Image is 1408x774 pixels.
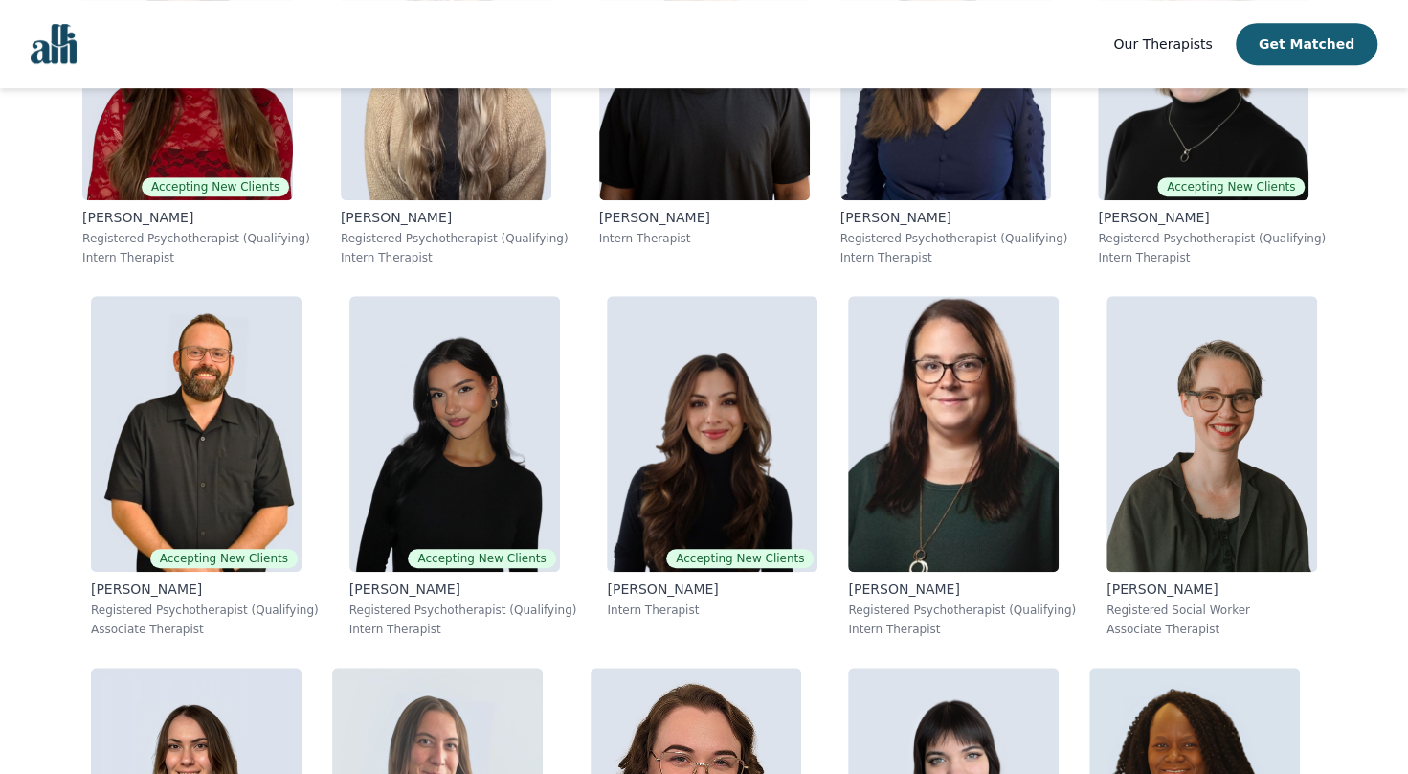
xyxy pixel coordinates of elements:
[150,549,298,568] span: Accepting New Clients
[1098,231,1326,246] p: Registered Psychotherapist (Qualifying)
[91,603,319,618] p: Registered Psychotherapist (Qualifying)
[592,281,833,652] a: Saba_SalemiAccepting New Clients[PERSON_NAME]Intern Therapist
[1106,603,1317,618] p: Registered Social Worker
[848,580,1076,599] p: [PERSON_NAME]
[840,250,1068,265] p: Intern Therapist
[1106,622,1317,637] p: Associate Therapist
[334,281,592,652] a: Alyssa_TweedieAccepting New Clients[PERSON_NAME]Registered Psychotherapist (Qualifying)Intern The...
[91,622,319,637] p: Associate Therapist
[1113,33,1212,56] a: Our Therapists
[848,296,1059,572] img: Andrea_Nordby
[341,231,569,246] p: Registered Psychotherapist (Qualifying)
[349,580,577,599] p: [PERSON_NAME]
[341,250,569,265] p: Intern Therapist
[833,281,1091,652] a: Andrea_Nordby[PERSON_NAME]Registered Psychotherapist (Qualifying)Intern Therapist
[607,603,817,618] p: Intern Therapist
[76,281,334,652] a: Josh_CadieuxAccepting New Clients[PERSON_NAME]Registered Psychotherapist (Qualifying)Associate Th...
[599,208,810,227] p: [PERSON_NAME]
[1157,177,1305,196] span: Accepting New Clients
[1106,580,1317,599] p: [PERSON_NAME]
[349,622,577,637] p: Intern Therapist
[848,622,1076,637] p: Intern Therapist
[599,231,810,246] p: Intern Therapist
[31,24,77,64] img: alli logo
[1113,36,1212,52] span: Our Therapists
[349,296,560,572] img: Alyssa_Tweedie
[82,250,310,265] p: Intern Therapist
[607,580,817,599] p: [PERSON_NAME]
[91,296,302,572] img: Josh_Cadieux
[840,208,1068,227] p: [PERSON_NAME]
[341,208,569,227] p: [PERSON_NAME]
[840,231,1068,246] p: Registered Psychotherapist (Qualifying)
[408,549,555,568] span: Accepting New Clients
[82,208,310,227] p: [PERSON_NAME]
[607,296,817,572] img: Saba_Salemi
[1091,281,1332,652] a: Claire_Cummings[PERSON_NAME]Registered Social WorkerAssociate Therapist
[349,603,577,618] p: Registered Psychotherapist (Qualifying)
[142,177,289,196] span: Accepting New Clients
[1236,23,1377,65] button: Get Matched
[1098,208,1326,227] p: [PERSON_NAME]
[848,603,1076,618] p: Registered Psychotherapist (Qualifying)
[91,580,319,599] p: [PERSON_NAME]
[82,231,310,246] p: Registered Psychotherapist (Qualifying)
[666,549,814,568] span: Accepting New Clients
[1098,250,1326,265] p: Intern Therapist
[1106,296,1317,572] img: Claire_Cummings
